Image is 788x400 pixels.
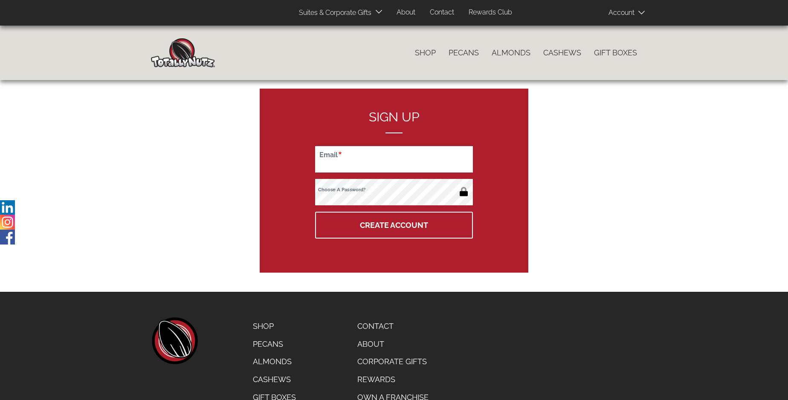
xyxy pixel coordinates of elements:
a: home [151,317,198,364]
a: Pecans [442,44,485,62]
a: Almonds [485,44,537,62]
a: Cashews [246,371,302,388]
img: Home [151,38,215,67]
a: Gift Boxes [588,44,643,62]
button: Create Account [315,212,473,239]
a: Shop [246,317,302,335]
a: Corporate Gifts [351,353,435,371]
h2: Sign up [315,110,473,133]
a: Cashews [537,44,588,62]
a: Pecans [246,335,302,353]
a: Rewards Club [462,4,519,21]
a: About [390,4,422,21]
a: Contact [423,4,461,21]
input: Email [315,146,473,173]
a: Shop [408,44,442,62]
a: Rewards [351,371,435,388]
a: Almonds [246,353,302,371]
a: About [351,335,435,353]
a: Suites & Corporate Gifts [293,5,374,21]
a: Contact [351,317,435,335]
